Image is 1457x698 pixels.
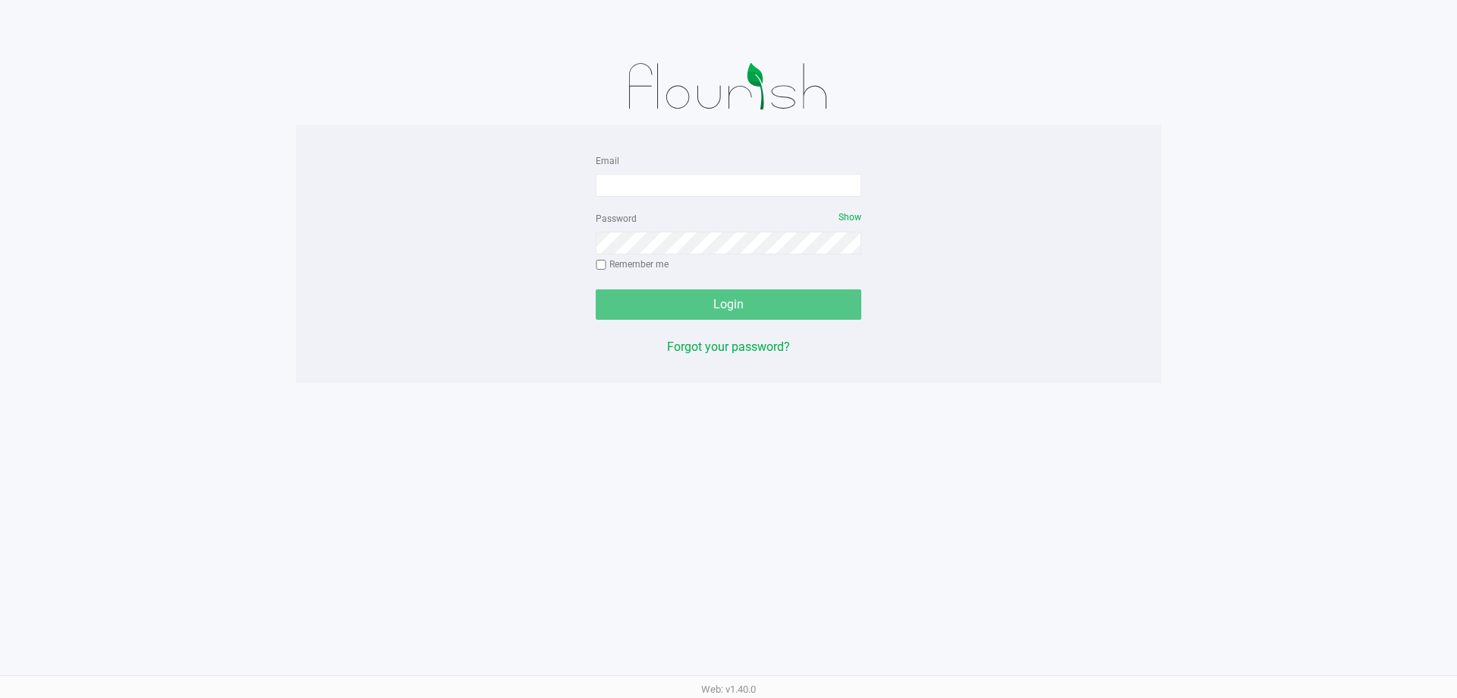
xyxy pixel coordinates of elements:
label: Remember me [596,257,669,271]
button: Forgot your password? [667,338,790,356]
label: Password [596,212,637,226]
span: Web: v1.40.0 [701,684,756,695]
label: Email [596,154,619,168]
input: Remember me [596,260,606,270]
span: Show [839,212,861,223]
